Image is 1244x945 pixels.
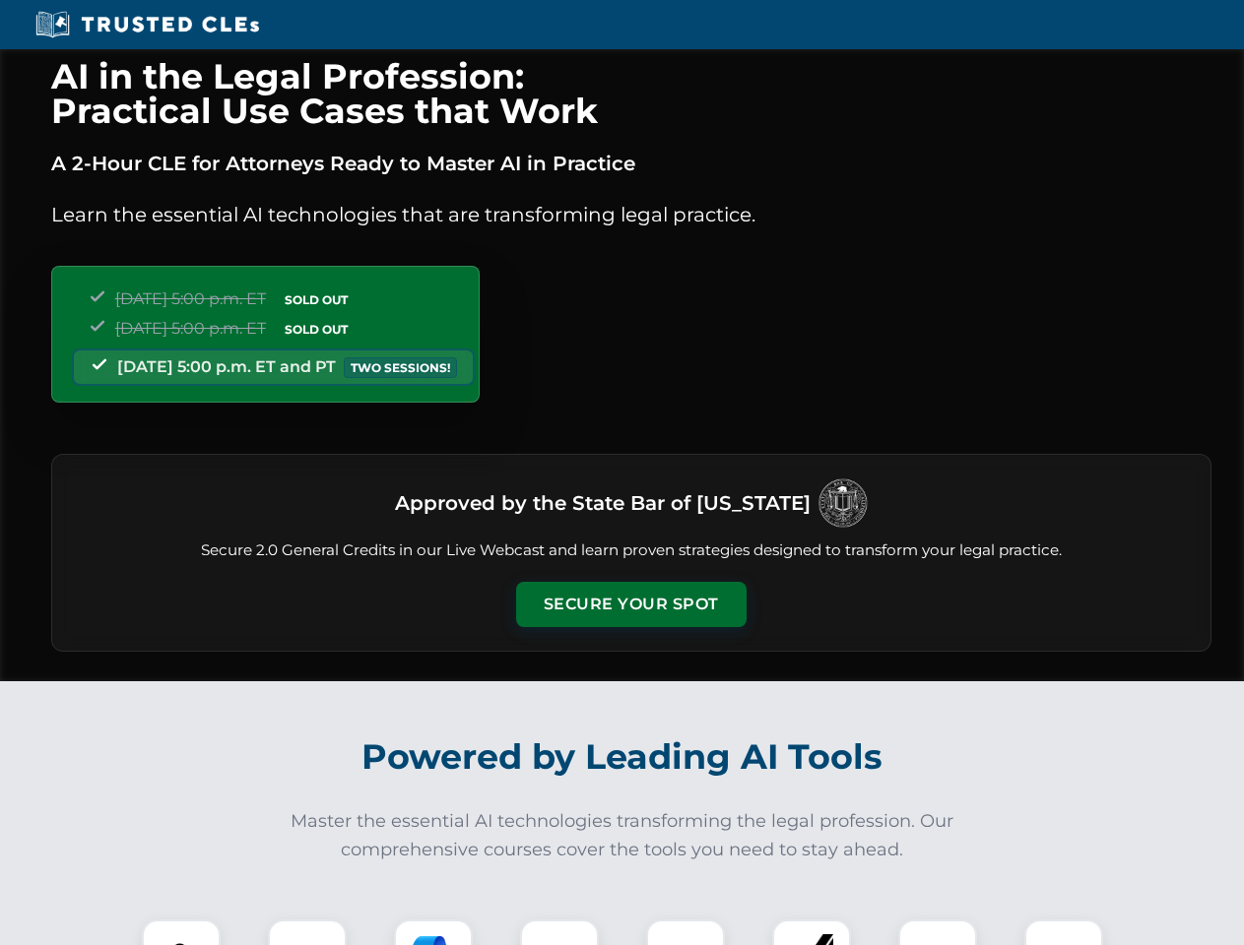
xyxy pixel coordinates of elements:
p: A 2-Hour CLE for Attorneys Ready to Master AI in Practice [51,148,1211,179]
p: Master the essential AI technologies transforming the legal profession. Our comprehensive courses... [278,807,967,864]
span: [DATE] 5:00 p.m. ET [115,289,266,308]
span: [DATE] 5:00 p.m. ET [115,319,266,338]
h2: Powered by Leading AI Tools [77,723,1168,791]
h3: Approved by the State Bar of [US_STATE] [395,485,811,521]
p: Learn the essential AI technologies that are transforming legal practice. [51,199,1211,230]
h1: AI in the Legal Profession: Practical Use Cases that Work [51,59,1211,128]
img: Logo [818,478,868,528]
img: Trusted CLEs [30,10,265,39]
span: SOLD OUT [278,319,355,340]
span: SOLD OUT [278,289,355,310]
button: Secure Your Spot [516,582,747,627]
p: Secure 2.0 General Credits in our Live Webcast and learn proven strategies designed to transform ... [76,539,1187,562]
